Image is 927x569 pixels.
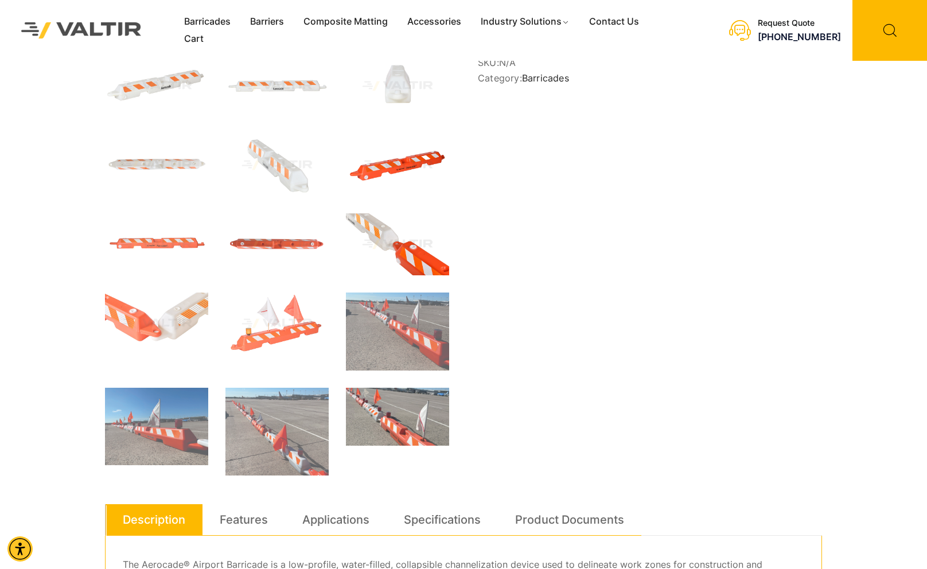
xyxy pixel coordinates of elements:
img: A row of traffic barriers with orange and white stripes, red lights, and flags on an airport tarmac. [346,388,449,446]
img: An orange traffic barrier with reflective white stripes, designed for safety and visibility. [346,134,449,196]
a: Cart [174,30,213,48]
img: A row of traffic barriers with red flags and lights on an airport runway, with planes and termina... [225,388,329,476]
a: Composite Matting [294,13,398,30]
a: call (888) 496-3625 [758,31,841,42]
a: Specifications [404,504,481,535]
img: A white safety barrier with orange reflective stripes and the brand name "Aerocade" printed on it. [225,55,329,117]
a: Barricades [174,13,240,30]
img: Aerocade_Nat_3Q-1.jpg [105,55,208,117]
div: Accessibility Menu [7,536,33,562]
img: Two traffic barriers, one orange and one white, connected at an angle, featuring reflective strip... [105,293,208,354]
span: SKU: [478,57,822,68]
a: Applications [302,504,369,535]
a: Barriers [240,13,294,30]
img: Two interlocking traffic barriers, one white with orange stripes and one orange with white stripe... [346,213,449,275]
span: Category: [478,73,822,84]
a: Features [220,504,268,535]
img: A row of red and white safety barriers with flags and lights on an airport tarmac under a clear b... [105,388,208,465]
img: Valtir Rentals [9,10,154,51]
a: Description [123,504,185,535]
img: text, letter [105,134,208,196]
img: A white plastic container with a spout, featuring horizontal red stripes on the side. [346,55,449,117]
a: Product Documents [515,504,624,535]
img: An orange traffic barrier with reflective white stripes, labeled "Aerocade," designed for safety ... [105,213,208,275]
img: A row of safety barriers with red and white stripes and flags, placed on an airport tarmac. [346,293,449,371]
img: A white traffic barrier with orange and white reflective stripes, designed for road safety and de... [225,134,329,196]
a: Industry Solutions [471,13,579,30]
img: An orange traffic barrier with white reflective stripes, designed for road safety and visibility. [225,213,329,275]
a: Contact Us [579,13,649,30]
img: An orange traffic barrier with a flashing light and two flags, one red and one white, for road sa... [225,293,329,354]
span: N/A [499,57,516,68]
div: Request Quote [758,18,841,28]
a: Accessories [398,13,471,30]
a: Barricades [522,72,569,84]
